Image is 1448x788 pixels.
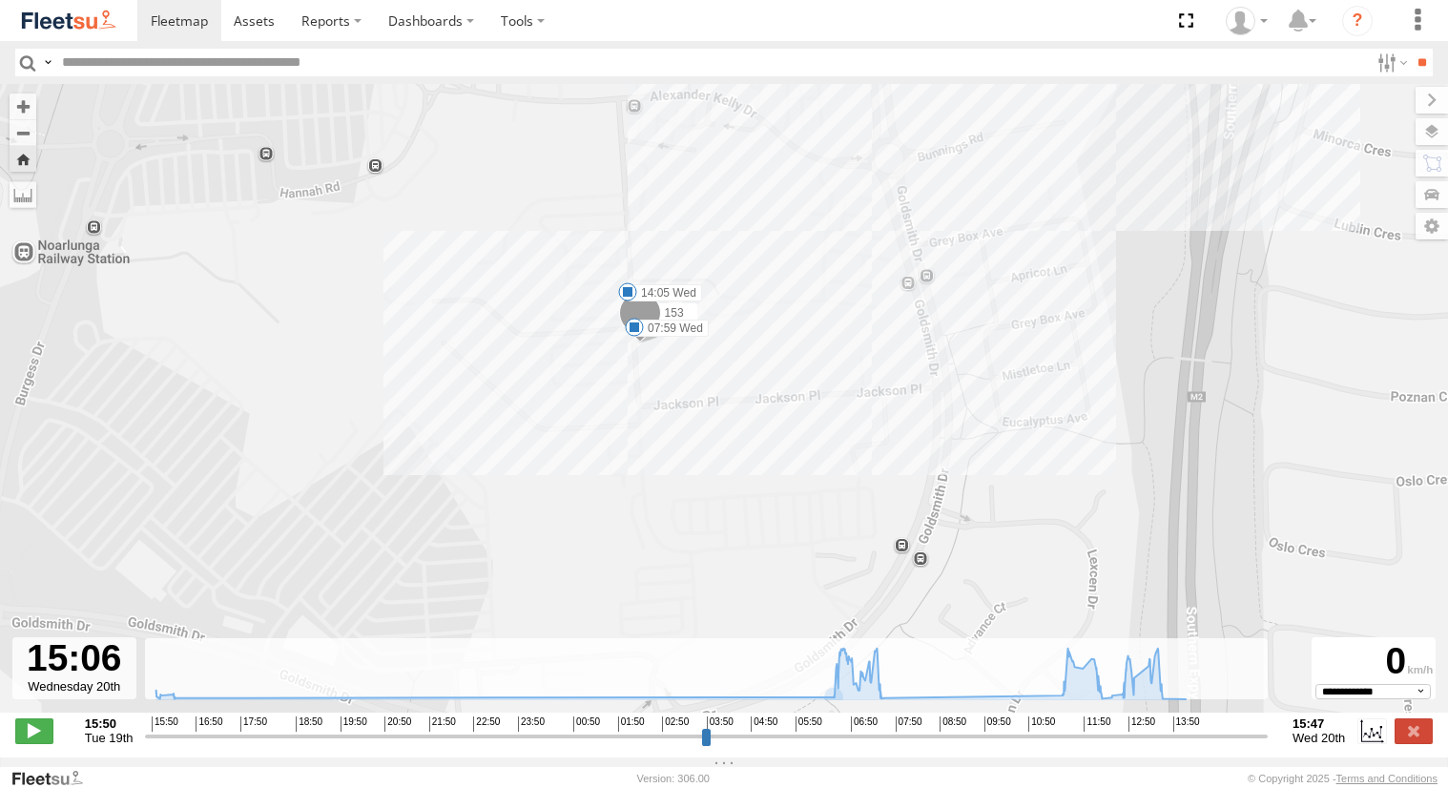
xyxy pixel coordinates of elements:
span: 13:50 [1173,716,1200,732]
a: Terms and Conditions [1336,773,1438,784]
span: 08:50 [940,716,966,732]
label: 14:05 Wed [628,284,702,301]
span: 07:50 [896,716,922,732]
span: 20:50 [384,716,411,732]
span: 12:50 [1128,716,1155,732]
span: 18:50 [296,716,322,732]
a: Visit our Website [10,769,98,788]
span: Wed 20th Aug 2025 [1293,731,1345,745]
button: Zoom in [10,93,36,119]
label: 07:59 Wed [634,320,709,337]
span: 03:50 [707,716,734,732]
span: 17:50 [240,716,267,732]
span: 23:50 [518,716,545,732]
span: 11:50 [1084,716,1110,732]
span: 153 [665,306,684,320]
label: Play/Stop [15,718,53,743]
label: Close [1395,718,1433,743]
strong: 15:47 [1293,716,1345,731]
i: ? [1342,6,1373,36]
img: fleetsu-logo-horizontal.svg [19,8,118,33]
div: Version: 306.00 [637,773,710,784]
span: 19:50 [341,716,367,732]
strong: 15:50 [85,716,134,731]
label: Measure [10,181,36,208]
button: Zoom out [10,119,36,146]
label: Search Query [40,49,55,76]
span: 10:50 [1028,716,1055,732]
div: © Copyright 2025 - [1248,773,1438,784]
div: 0 [1314,640,1433,684]
span: 09:50 [984,716,1011,732]
span: Tue 19th Aug 2025 [85,731,134,745]
span: 22:50 [473,716,500,732]
span: 04:50 [751,716,777,732]
label: Search Filter Options [1370,49,1411,76]
span: 16:50 [196,716,222,732]
span: 00:50 [573,716,600,732]
button: Zoom Home [10,146,36,172]
span: 02:50 [662,716,689,732]
span: 06:50 [851,716,878,732]
div: Kellie Roberts [1219,7,1274,35]
span: 21:50 [429,716,456,732]
span: 05:50 [796,716,822,732]
span: 15:50 [152,716,178,732]
label: Map Settings [1416,213,1448,239]
span: 01:50 [618,716,645,732]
